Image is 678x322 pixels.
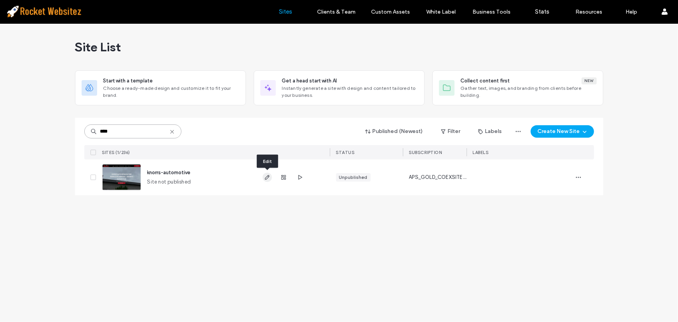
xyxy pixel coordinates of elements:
[75,39,121,55] span: Site List
[336,150,355,155] span: STATUS
[147,170,191,175] a: knorrs-automotive
[317,9,356,15] label: Clients & Team
[257,155,278,168] div: Edit
[282,85,418,99] span: Instantly generate a site with design and content tailored to your business.
[433,125,468,138] button: Filter
[282,77,337,85] span: Get a head start with AI
[103,85,239,99] span: Choose a ready-made design and customize it to fit your brand.
[461,77,510,85] span: Collect content first
[409,150,442,155] span: SUBSCRIPTION
[75,70,246,105] div: Start with a templateChoose a ready-made design and customize it to fit your brand.
[427,9,456,15] label: White Label
[103,77,153,85] span: Start with a template
[473,150,489,155] span: LABELS
[147,178,191,186] span: Site not published
[339,174,368,181] div: Unpublished
[359,125,430,138] button: Published (Newest)
[582,77,597,84] div: New
[279,8,293,15] label: Sites
[626,9,638,15] label: Help
[102,150,131,155] span: SITES (1/236)
[471,125,509,138] button: Labels
[17,5,33,12] span: Help
[461,85,597,99] span: Gather text, images, and branding from clients before building.
[473,9,511,15] label: Business Tools
[535,8,549,15] label: Stats
[371,9,410,15] label: Custom Assets
[432,70,603,105] div: Collect content firstNewGather text, images, and branding from clients before building.
[254,70,425,105] div: Get a head start with AIInstantly generate a site with design and content tailored to your business.
[531,125,594,138] button: Create New Site
[409,173,467,181] span: APS_GOLD_COEXSITENCE
[575,9,602,15] label: Resources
